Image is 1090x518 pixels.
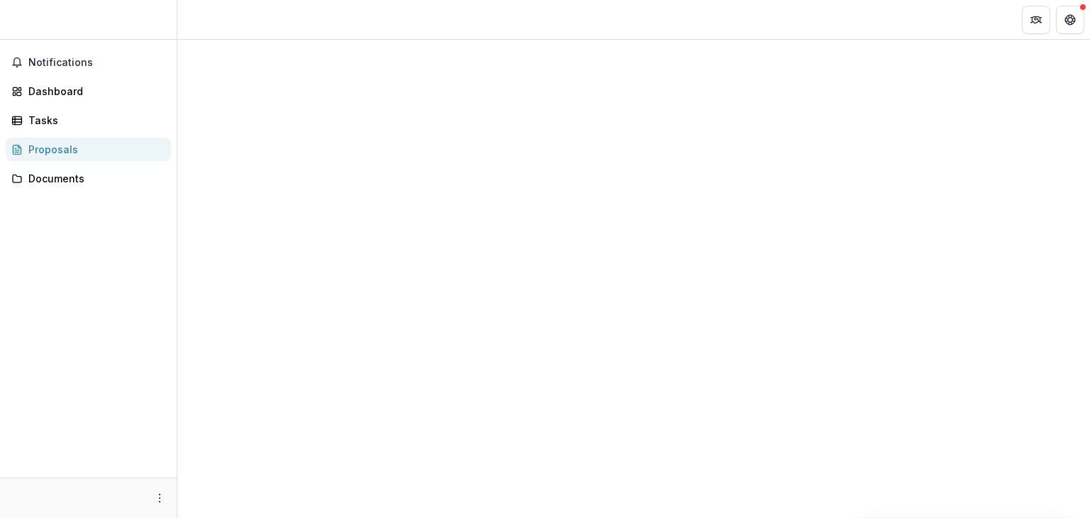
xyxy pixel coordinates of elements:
div: Tasks [28,113,160,128]
a: Tasks [6,109,171,132]
button: Get Help [1056,6,1084,34]
div: Proposals [28,142,160,157]
a: Proposals [6,138,171,161]
button: Partners [1022,6,1050,34]
a: Documents [6,167,171,190]
div: Documents [28,171,160,186]
span: Notifications [28,57,165,69]
button: Notifications [6,51,171,74]
div: Dashboard [28,84,160,99]
button: More [151,490,168,507]
a: Dashboard [6,79,171,103]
